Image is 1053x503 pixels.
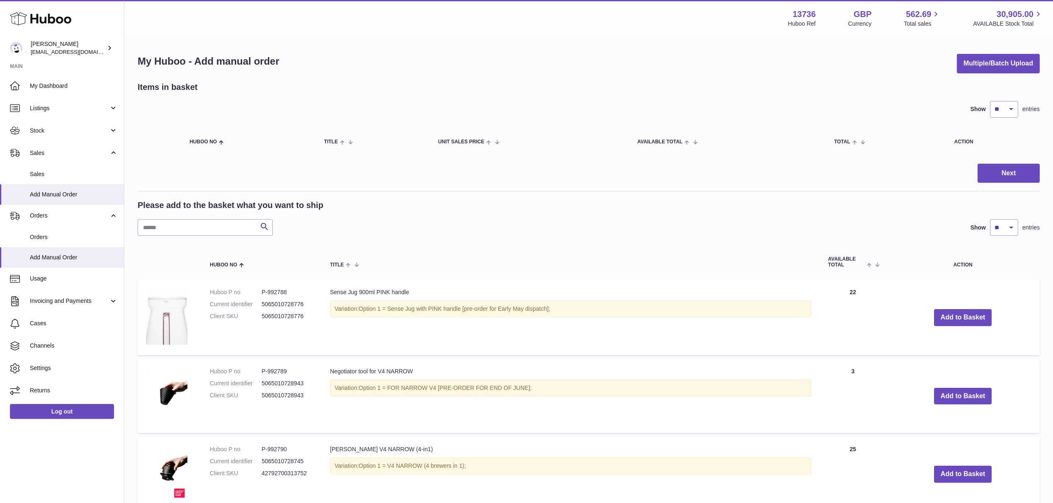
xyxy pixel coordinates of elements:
span: Unit Sales Price [438,139,484,145]
span: Title [330,262,344,268]
div: [PERSON_NAME] [31,40,105,56]
span: Huboo no [189,139,217,145]
td: Sense Jug 900ml PINK handle [322,280,820,355]
th: Action [886,248,1040,276]
dd: 42792700313752 [262,469,313,477]
strong: GBP [854,9,871,20]
span: AVAILABLE Stock Total [973,20,1043,28]
dt: Client SKU [210,469,262,477]
h2: Items in basket [138,82,198,93]
span: Listings [30,104,109,112]
button: Next [978,164,1040,183]
a: 30,905.00 AVAILABLE Stock Total [973,9,1043,28]
dt: Current identifier [210,380,262,387]
span: Usage [30,275,118,283]
span: entries [1022,224,1040,232]
dt: Huboo P no [210,368,262,375]
h1: My Huboo - Add manual order [138,55,279,68]
span: Channels [30,342,118,350]
td: 3 [820,359,886,433]
span: 562.69 [906,9,931,20]
span: Returns [30,387,118,394]
dd: 5065010728943 [262,392,313,399]
a: Log out [10,404,114,419]
span: Total sales [904,20,941,28]
dt: Current identifier [210,457,262,465]
div: Variation: [330,457,811,474]
img: OREA Brewer V4 NARROW (4-in1) [146,445,187,501]
span: AVAILABLE Total [637,139,682,145]
dd: 5065010728943 [262,380,313,387]
span: Total [834,139,850,145]
span: entries [1022,105,1040,113]
td: 22 [820,280,886,355]
strong: 13736 [793,9,816,20]
dd: P-992789 [262,368,313,375]
span: Sales [30,170,118,178]
dt: Client SKU [210,312,262,320]
span: Sales [30,149,109,157]
span: AVAILABLE Total [828,256,865,267]
span: Huboo no [210,262,237,268]
dt: Current identifier [210,300,262,308]
span: Orders [30,233,118,241]
label: Show [971,105,986,113]
div: Variation: [330,300,811,317]
dd: P-992788 [262,288,313,296]
label: Show [971,224,986,232]
span: My Dashboard [30,82,118,90]
dt: Huboo P no [210,288,262,296]
div: Variation: [330,380,811,397]
div: Action [954,139,1031,145]
span: Option 1 = FOR NARROW V4 [PRE-ORDER FOR END OF JUNE]; [359,385,531,391]
a: 562.69 Total sales [904,9,941,28]
span: Add Manual Order [30,191,118,198]
dt: Huboo P no [210,445,262,453]
span: Stock [30,127,109,135]
dd: 5065010728745 [262,457,313,465]
span: Title [324,139,338,145]
span: Settings [30,364,118,372]
td: Negotiator tool for V4 NARROW [322,359,820,433]
button: Multiple/Batch Upload [957,54,1040,73]
dd: P-992790 [262,445,313,453]
span: Invoicing and Payments [30,297,109,305]
span: [EMAIL_ADDRESS][DOMAIN_NAME] [31,48,122,55]
dd: 5065010728776 [262,300,313,308]
span: Cases [30,319,118,327]
button: Add to Basket [934,466,992,483]
h2: Please add to the basket what you want to ship [138,200,323,211]
span: Add Manual Order [30,254,118,261]
img: internalAdmin-13736@internal.huboo.com [10,42,22,54]
span: Option 1 = Sense Jug with PINK handle [pre-order for Early May dispatch]; [359,305,550,312]
img: Negotiator tool for V4 NARROW [146,368,187,423]
span: 30,905.00 [997,9,1034,20]
div: Huboo Ref [788,20,816,28]
div: Currency [848,20,872,28]
img: Sense Jug 900ml PINK handle [146,288,187,345]
button: Add to Basket [934,309,992,326]
span: Option 1 = V4 NARROW (4 brewers in 1); [359,462,466,469]
span: Orders [30,212,109,220]
dd: 5065010728776 [262,312,313,320]
button: Add to Basket [934,388,992,405]
dt: Client SKU [210,392,262,399]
